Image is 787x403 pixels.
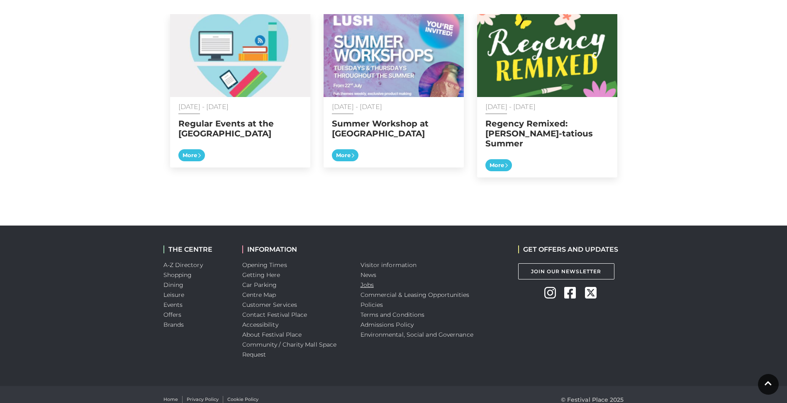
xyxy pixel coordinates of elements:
a: Environmental, Social and Governance [361,331,473,338]
p: [DATE] - [DATE] [485,103,609,110]
a: Car Parking [242,281,277,289]
a: [DATE] - [DATE] Regency Remixed: [PERSON_NAME]-tatious Summer More [477,14,617,177]
a: Policies [361,301,383,308]
span: More [332,149,358,162]
h2: GET OFFERS AND UPDATES [518,245,618,253]
a: Accessibility [242,321,278,328]
a: Brands [163,321,184,328]
h2: INFORMATION [242,245,348,253]
h2: Regular Events at the [GEOGRAPHIC_DATA] [178,119,302,138]
h2: THE CENTRE [163,245,230,253]
a: Leisure [163,291,185,299]
a: Contact Festival Place [242,311,307,318]
a: Getting Here [242,271,280,279]
span: More [178,149,205,162]
a: [DATE] - [DATE] Regular Events at the [GEOGRAPHIC_DATA] More [170,14,310,168]
span: More [485,159,512,172]
p: [DATE] - [DATE] [332,103,456,110]
a: Commercial & Leasing Opportunities [361,291,470,299]
a: [DATE] - [DATE] Summer Workshop at [GEOGRAPHIC_DATA] More [324,14,464,168]
a: Opening Times [242,261,287,269]
a: Join Our Newsletter [518,263,614,279]
a: Visitor information [361,261,417,269]
h2: Regency Remixed: [PERSON_NAME]-tatious Summer [485,119,609,148]
a: News [361,271,376,279]
a: Privacy Policy [187,396,219,403]
a: Dining [163,281,184,289]
a: Terms and Conditions [361,311,425,318]
a: Jobs [361,281,374,289]
a: Customer Services [242,301,297,308]
a: Home [163,396,178,403]
a: About Festival Place [242,331,302,338]
a: Admissions Policy [361,321,414,328]
h2: Summer Workshop at [GEOGRAPHIC_DATA] [332,119,456,138]
a: Centre Map [242,291,276,299]
a: Cookie Policy [227,396,258,403]
a: Shopping [163,271,192,279]
p: [DATE] - [DATE] [178,103,302,110]
a: Events [163,301,183,308]
a: Offers [163,311,182,318]
a: Community / Charity Mall Space Request [242,341,337,358]
a: A-Z Directory [163,261,203,269]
